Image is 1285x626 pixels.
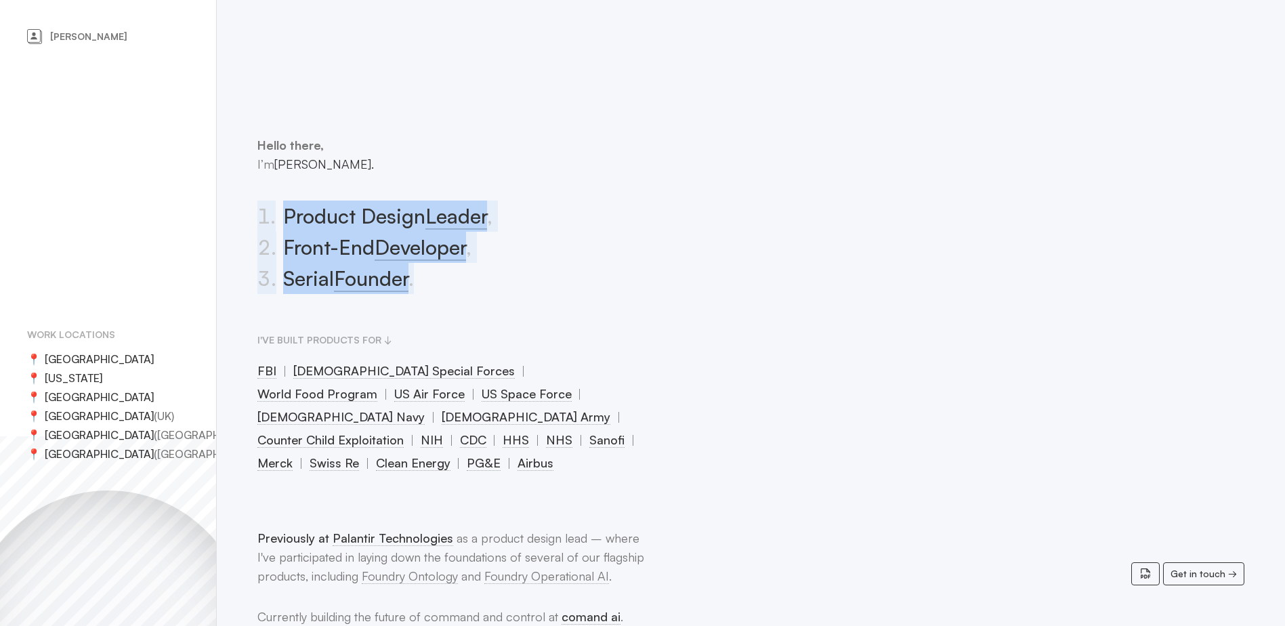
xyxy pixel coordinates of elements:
[466,234,471,259] span: ,
[496,432,536,447] a: HHS
[27,388,45,406] span: 📍
[310,455,359,471] span: Swiss Re
[334,266,408,292] span: Founder
[257,201,283,232] span: .
[583,432,631,447] a: Sanofi
[27,444,45,463] span: 📍
[257,528,646,585] p: as a product design lead – where I've participated in laying down the foundations of several of o...
[375,234,466,261] span: Developer
[287,363,522,378] a: [DEMOGRAPHIC_DATA] Special Forces
[154,406,174,425] span: ( UK )
[257,266,271,291] span: 3
[45,369,102,388] span: [US_STATE]
[503,432,529,448] span: HHS
[333,530,453,546] a: Palantir Technologies
[257,138,324,152] span: Hello there,
[453,432,493,447] a: CDC
[394,386,465,402] span: US Air Force
[257,455,293,471] span: Merck
[257,263,646,294] li: Serial
[257,203,270,228] span: 1
[257,331,646,350] h2: I've built products for
[421,432,443,448] span: NIH
[487,203,492,228] span: ,
[45,406,154,425] span: [GEOGRAPHIC_DATA]
[293,363,515,379] span: [DEMOGRAPHIC_DATA] Special Forces
[460,432,486,448] span: CDC
[27,27,189,46] a: [PERSON_NAME]
[1171,564,1225,583] span: Get in touch
[27,325,189,344] h2: Work locations
[27,406,45,425] span: 📍
[467,455,501,471] span: PG&E
[257,386,377,402] span: World Food Program
[257,530,453,546] span: Previously at
[435,409,617,424] a: [DEMOGRAPHIC_DATA] Army
[1163,562,1244,585] a: Get in touch
[589,432,625,448] span: Sanofi
[482,386,572,402] span: US Space Force
[546,432,572,448] span: NHS
[257,607,646,626] p: Currently building the future of command and control at .
[414,432,450,447] a: NIH
[425,203,487,230] span: Leader
[257,409,425,425] span: [DEMOGRAPHIC_DATA] Navy
[27,425,45,444] span: 📍
[562,609,620,625] a: comand ai
[257,135,646,173] p: I’m
[154,425,269,444] span: ( [GEOGRAPHIC_DATA] )
[484,568,609,584] a: Foundry Operational AI
[257,432,404,448] span: Counter Child Exploitation
[518,455,553,471] span: Airbus
[376,455,450,471] span: Clean Energy
[45,350,154,369] span: [GEOGRAPHIC_DATA]
[257,363,276,379] span: FBI
[442,409,610,425] span: [DEMOGRAPHIC_DATA] Army
[45,425,154,444] span: [GEOGRAPHIC_DATA]
[408,266,414,291] span: .
[257,232,283,263] span: .
[257,263,283,294] span: .
[257,234,271,259] span: 2
[257,201,646,232] li: Product Design
[1131,562,1160,585] a: Resume
[154,444,269,463] span: ( [GEOGRAPHIC_DATA] )
[274,156,374,171] span: [PERSON_NAME].
[45,388,154,406] span: [GEOGRAPHIC_DATA]
[27,350,45,369] span: 📍
[251,363,283,378] a: FBI
[27,369,45,388] span: 📍
[45,444,154,463] span: [GEOGRAPHIC_DATA]
[362,568,458,584] a: Foundry Ontology
[251,455,299,470] a: Merck
[257,232,646,263] li: Front-End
